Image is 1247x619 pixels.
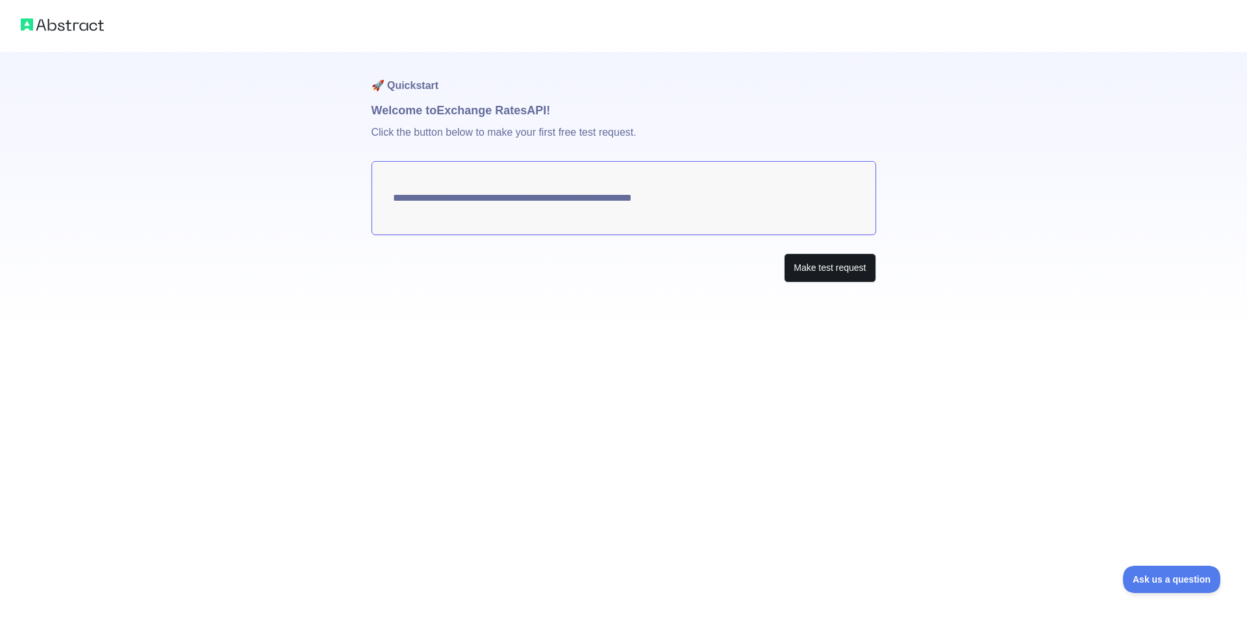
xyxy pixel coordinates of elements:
[21,16,104,34] img: Abstract logo
[372,52,876,101] h1: 🚀 Quickstart
[372,120,876,161] p: Click the button below to make your first free test request.
[372,101,876,120] h1: Welcome to Exchange Rates API!
[784,253,875,283] button: Make test request
[1123,566,1221,593] iframe: Toggle Customer Support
